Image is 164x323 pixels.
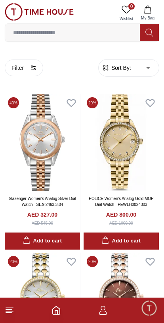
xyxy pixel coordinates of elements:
button: My Bag [136,3,159,23]
div: Chat Widget [141,300,158,317]
img: Company logo [9,8,24,24]
button: Filter [5,60,43,76]
h4: AED 800.00 [106,211,136,219]
button: Add to cart [84,233,159,250]
em: Minimize [140,8,156,24]
button: Sort By: [102,64,131,72]
div: Chat with us now [8,240,156,271]
img: POLICE Women's Analog Gold MOP Dial Watch - PEWLH0024303 [84,94,159,191]
span: Chat with us now [35,250,142,261]
span: 20 % [87,97,98,108]
img: ... [5,3,74,21]
span: My Bag [138,15,158,21]
a: 0Wishlist [116,3,136,23]
a: Slazenger Women's Analog Silver Dial Watch - SL.9.2463.3.04 [9,196,76,207]
div: Add to cart [102,236,141,246]
div: AED 1000.00 [109,220,133,226]
div: Home [1,295,80,322]
div: Find your dream watch—experts ready to assist! [8,213,156,230]
div: Add to cart [23,236,62,246]
a: POLICE Women's Analog Gold MOP Dial Watch - PEWLH0024303 [89,196,153,207]
span: Home [32,313,48,319]
h4: AED 327.00 [27,211,57,219]
a: Home [51,306,61,315]
span: 40 % [8,97,19,108]
span: 20 % [87,256,98,267]
div: AED 545.00 [32,220,53,226]
span: 0 [128,3,135,10]
div: Conversation [81,295,163,322]
span: Sort By: [110,64,131,72]
span: Wishlist [116,16,136,22]
button: Add to cart [5,233,80,250]
div: Timehousecompany [8,194,150,209]
span: 20 % [8,256,19,267]
span: Conversation [104,313,140,319]
img: Slazenger Women's Analog Silver Dial Watch - SL.9.2463.3.04 [5,94,80,191]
